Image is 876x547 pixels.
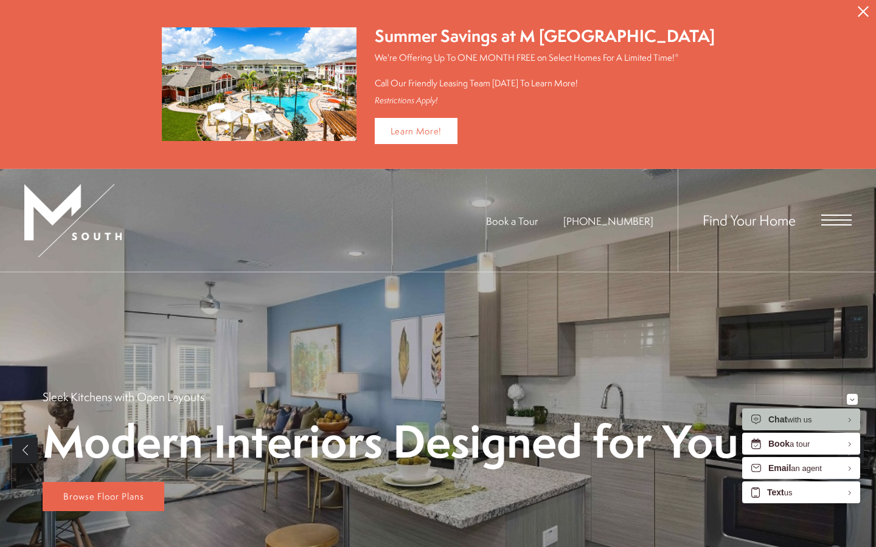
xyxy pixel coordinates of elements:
p: Sleek Kitchens with Open Layouts [43,389,204,405]
a: Call Us at 813-570-8014 [563,214,653,228]
a: Learn More! [375,118,458,144]
div: Summer Savings at M [GEOGRAPHIC_DATA] [375,24,715,48]
a: Book a Tour [486,214,538,228]
a: Browse Floor Plans [43,482,164,511]
img: MSouth [24,184,122,257]
div: Restrictions Apply! [375,95,715,106]
span: [PHONE_NUMBER] [563,214,653,228]
a: Find Your Home [703,210,796,230]
p: Modern Interiors Designed for You [43,417,739,465]
button: Open Menu [821,215,852,225]
p: We're Offering Up To ONE MONTH FREE on Select Homes For A Limited Time!* Call Our Friendly Leasin... [375,51,715,89]
img: Summer Savings at M South Apartments [162,27,356,141]
a: Previous [12,438,38,463]
span: Browse Floor Plans [63,490,144,503]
